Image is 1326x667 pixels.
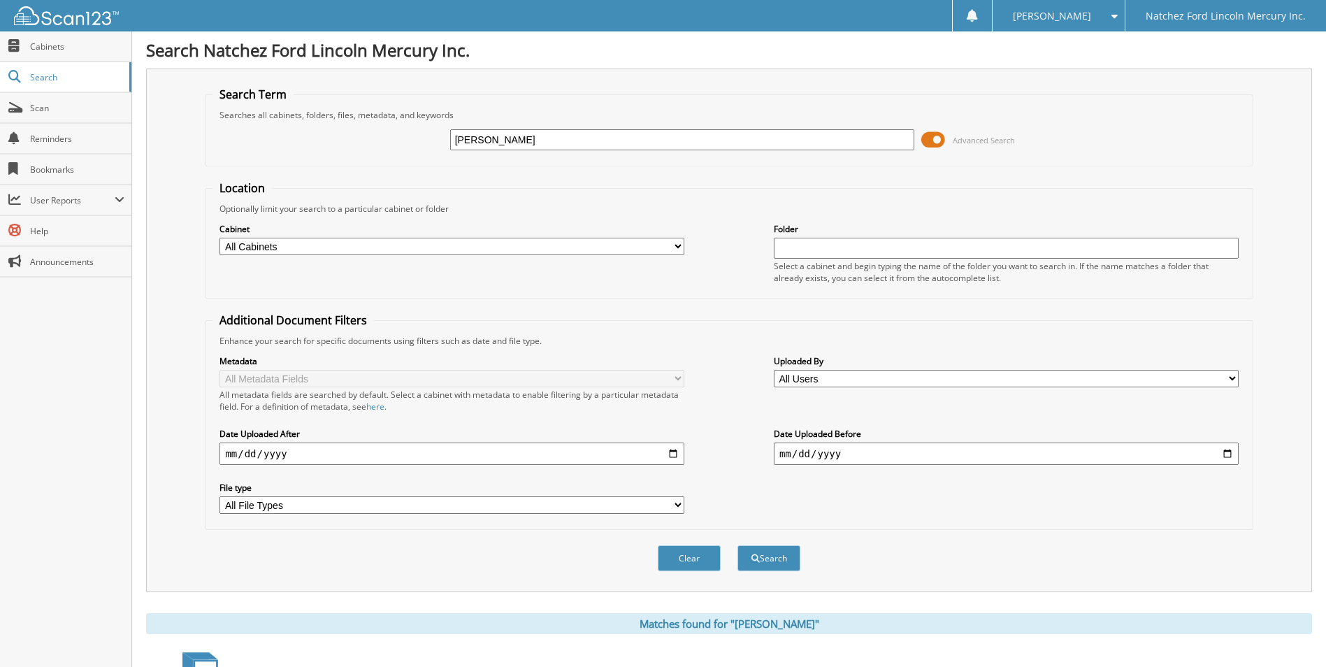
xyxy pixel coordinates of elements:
button: Clear [658,545,721,571]
label: Uploaded By [774,355,1239,367]
legend: Search Term [212,87,294,102]
div: Select a cabinet and begin typing the name of the folder you want to search in. If the name match... [774,260,1239,284]
span: Natchez Ford Lincoln Mercury Inc. [1146,12,1306,20]
div: Enhance your search for specific documents using filters such as date and file type. [212,335,1245,347]
input: start [219,443,684,465]
span: Scan [30,102,124,114]
span: Bookmarks [30,164,124,175]
span: Search [30,71,122,83]
div: Searches all cabinets, folders, files, metadata, and keywords [212,109,1245,121]
input: end [774,443,1239,465]
legend: Location [212,180,272,196]
div: Optionally limit your search to a particular cabinet or folder [212,203,1245,215]
label: Metadata [219,355,684,367]
label: Cabinet [219,223,684,235]
div: Matches found for "[PERSON_NAME]" [146,613,1312,634]
span: User Reports [30,194,115,206]
span: Announcements [30,256,124,268]
span: Reminders [30,133,124,145]
h1: Search Natchez Ford Lincoln Mercury Inc. [146,38,1312,62]
span: Help [30,225,124,237]
button: Search [737,545,800,571]
legend: Additional Document Filters [212,313,374,328]
label: Date Uploaded After [219,428,684,440]
span: Advanced Search [953,135,1015,145]
span: [PERSON_NAME] [1013,12,1091,20]
label: Folder [774,223,1239,235]
span: Cabinets [30,41,124,52]
img: scan123-logo-white.svg [14,6,119,25]
label: File type [219,482,684,494]
div: All metadata fields are searched by default. Select a cabinet with metadata to enable filtering b... [219,389,684,413]
label: Date Uploaded Before [774,428,1239,440]
a: here [366,401,384,413]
